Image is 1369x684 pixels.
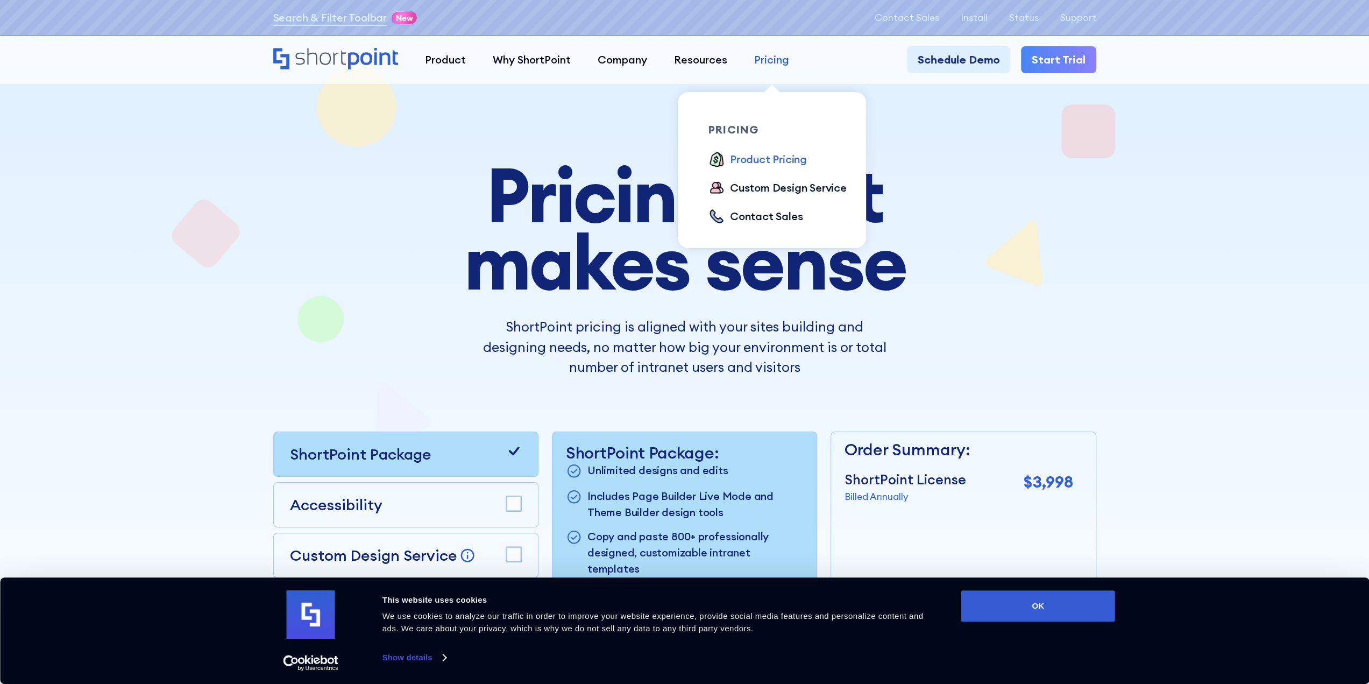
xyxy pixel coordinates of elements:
[584,46,661,73] a: Company
[708,208,803,226] a: Contact Sales
[483,317,886,378] p: ShortPoint pricing is aligned with your sites building and designing needs, no matter how big you...
[730,151,807,167] div: Product Pricing
[845,490,966,504] p: Billed Annually
[1060,12,1096,23] a: Support
[587,462,728,480] p: Unlimited designs and edits
[875,12,939,23] a: Contact Sales
[382,650,446,666] a: Show details
[273,48,399,71] a: Home
[661,46,741,73] a: Resources
[708,124,859,135] div: pricing
[598,52,647,68] div: Company
[587,488,803,520] p: Includes Page Builder Live Mode and Theme Builder design tools
[425,52,466,68] div: Product
[708,151,807,169] a: Product Pricing
[382,611,924,633] span: We use cookies to analyze our traffic in order to improve your website experience, provide social...
[961,12,988,23] a: Install
[1175,559,1369,684] iframe: Chat Widget
[290,443,431,466] p: ShortPoint Package
[730,180,847,196] div: Custom Design Service
[264,655,358,671] a: Usercentrics Cookiebot - opens in a new window
[1009,12,1039,23] a: Status
[674,52,727,68] div: Resources
[907,46,1010,73] a: Schedule Demo
[1024,470,1073,494] p: $3,998
[493,52,571,68] div: Why ShortPoint
[290,493,382,516] p: Accessibility
[1021,46,1096,73] a: Start Trial
[382,594,937,607] div: This website uses cookies
[479,46,584,73] a: Why ShortPoint
[382,161,987,295] h1: Pricing that makes sense
[730,208,803,224] div: Contact Sales
[845,470,966,490] p: ShortPoint License
[741,46,803,73] a: Pricing
[845,438,1073,462] p: Order Summary:
[287,590,335,639] img: logo
[412,46,479,73] a: Product
[273,10,387,26] a: Search & Filter Toolbar
[961,590,1115,622] button: OK
[587,528,803,577] p: Copy and paste 800+ professionally designed, customizable intranet templates
[566,443,803,462] p: ShortPoint Package:
[708,180,847,198] a: Custom Design Service
[290,546,457,565] p: Custom Design Service
[754,52,789,68] div: Pricing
